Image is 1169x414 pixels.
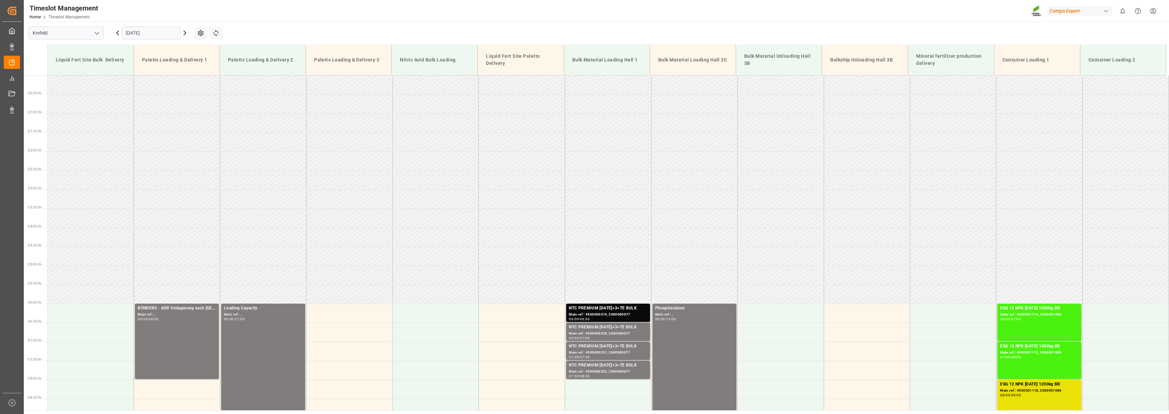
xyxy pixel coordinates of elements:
[1000,356,1010,359] div: 07:00
[1031,5,1042,17] img: Screenshot%202023-09-29%20at%2010.02.21.png_1712312052.png
[1010,318,1011,321] div: -
[569,318,579,321] div: 06:00
[1000,388,1079,394] div: Main ref : 4500001118, 2000001086
[53,54,128,66] div: Liquid Fert Site Bulk Delivery
[28,110,42,114] span: 01:00 Hr
[569,362,647,369] div: NTC PREMIUM [DATE]+3+TE BULK
[579,337,580,340] div: -
[569,337,579,340] div: 06:30
[580,318,590,321] div: 06:30
[580,337,590,340] div: 07:00
[579,375,580,378] div: -
[30,15,41,19] a: Home
[29,26,104,39] input: Type to search/select
[656,54,730,66] div: Bulk Material Loading Hall 3C
[28,320,42,323] span: 06:30 Hr
[569,312,647,318] div: Main ref : 4500000319, 2000000077
[665,318,666,321] div: -
[1000,318,1010,321] div: 06:00
[28,339,42,342] span: 07:00 Hr
[827,54,902,66] div: Bulkship Unloading Hall 3B
[139,54,214,66] div: Paletts Loading & Delivery 1
[235,318,245,321] div: 21:00
[1130,3,1146,19] button: Help Center
[741,50,816,70] div: Bulk Material Unloading Hall 3B
[91,28,102,38] button: open menu
[28,244,42,247] span: 04:30 Hr
[1115,3,1130,19] button: show 0 new notifications
[1011,356,1021,359] div: 08:00
[234,318,235,321] div: -
[138,312,216,318] div: Main ref : ,
[311,54,386,66] div: Paletts Loading & Delivery 3
[569,324,647,331] div: NTC PREMIUM [DATE]+3+TE BULK
[122,26,181,39] input: DD.MM.YYYY
[28,148,42,152] span: 02:00 Hr
[1000,381,1079,388] div: ESG 12 NPK [DATE] 1200kg BB
[1047,6,1112,16] div: Compo Expert
[569,369,647,375] div: Main ref : 4500000322, 2000000077
[570,54,644,66] div: Bulk Material Loading Hall 1
[397,54,472,66] div: Nitric Acid Bulk Loading
[224,305,302,312] div: Loading Capacity
[580,375,590,378] div: 08:00
[1011,394,1021,397] div: 09:00
[655,305,734,312] div: Phosphorsäure
[579,318,580,321] div: -
[655,318,665,321] div: 06:00
[1047,4,1115,17] button: Compo Expert
[569,350,647,356] div: Main ref : 4500000321, 2000000077
[1000,54,1075,66] div: Container Loading 1
[1000,305,1079,312] div: ESG 12 NPK [DATE] 1200kg BB
[28,129,42,133] span: 01:30 Hr
[147,318,149,321] div: -
[1000,343,1079,350] div: ESG 12 NPK [DATE] 1200kg BB
[1000,350,1079,356] div: Main ref : 4500001112, 2000001086
[28,167,42,171] span: 02:30 Hr
[569,375,579,378] div: 07:30
[666,318,676,321] div: 13:00
[1000,394,1010,397] div: 08:00
[138,318,147,321] div: 06:00
[225,54,300,66] div: Paletts Loading & Delivery 2
[28,358,42,361] span: 07:30 Hr
[569,343,647,350] div: NTC PREMIUM [DATE]+3+TE BULK
[28,224,42,228] span: 04:00 Hr
[28,282,42,285] span: 05:30 Hr
[28,377,42,380] span: 08:00 Hr
[1010,356,1011,359] div: -
[224,312,302,318] div: Main ref : ,
[1011,318,1021,321] div: 07:00
[1086,54,1161,66] div: Container Loading 2
[28,396,42,399] span: 08:30 Hr
[28,263,42,266] span: 05:00 Hr
[655,312,734,318] div: Main ref : ,
[138,305,216,312] div: BÖNDERS - ADR Umlagerung nach [GEOGRAPHIC_DATA]
[28,301,42,304] span: 06:00 Hr
[569,356,579,359] div: 07:00
[569,305,647,312] div: NTC PREMIUM [DATE]+3+TE BULK
[30,3,98,13] div: Timeslot Management
[1000,312,1079,318] div: Main ref : 4500001116, 2000001086
[149,318,158,321] div: 08:00
[28,91,42,95] span: 00:30 Hr
[580,356,590,359] div: 07:30
[913,50,988,70] div: Mineral fertilizer production delivery
[28,205,42,209] span: 03:30 Hr
[579,356,580,359] div: -
[569,331,647,337] div: Main ref : 4500000320, 2000000077
[28,186,42,190] span: 03:00 Hr
[1010,394,1011,397] div: -
[483,50,558,70] div: Liquid Fert Site Paletts Delivery
[224,318,234,321] div: 06:00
